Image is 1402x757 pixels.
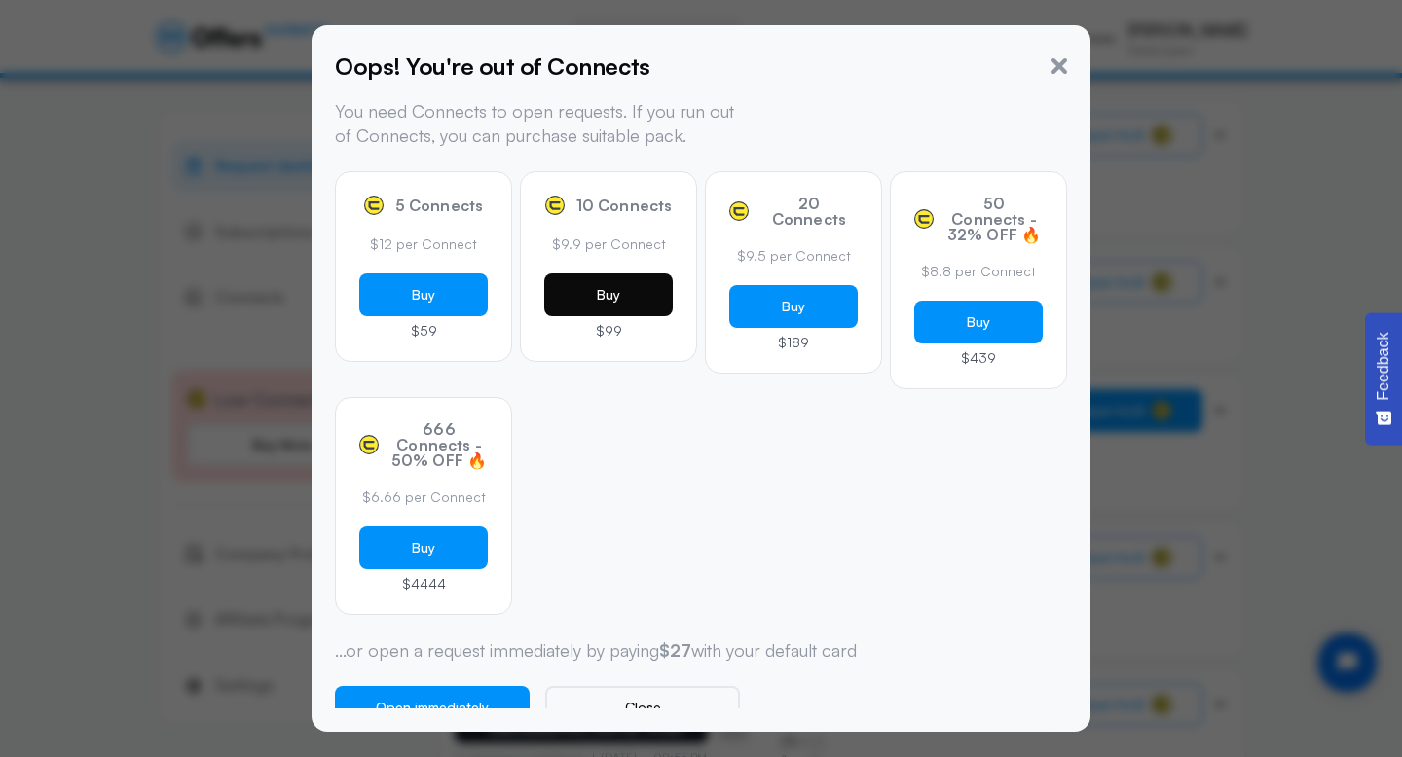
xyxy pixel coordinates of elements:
p: $6.66 per Connect [359,487,488,507]
button: Open immediately [335,686,530,729]
p: $439 [914,351,1043,365]
span: Feedback [1375,332,1392,400]
strong: $27 [659,639,691,661]
p: $59 [359,324,488,338]
p: You need Connects to open requests. If you run out of Connects, you can purchase suitable pack. [335,99,749,148]
p: $99 [544,324,673,338]
span: 10 Connects [576,198,673,213]
button: Buy [359,526,488,569]
button: Open chat widget [17,17,75,75]
button: Feedback - Show survey [1365,312,1402,445]
p: $9.9 per Connect [544,234,673,254]
p: ...or open a request immediately by paying with your default card [335,638,1067,663]
span: 666 Connects - 50% OFF 🔥 [390,421,488,468]
button: Close [545,686,740,729]
button: Buy [729,285,858,328]
p: $4444 [359,577,488,591]
p: $189 [729,336,858,349]
span: 5 Connects [395,198,484,213]
span: 50 Connects - 32% OFF 🔥 [945,196,1043,242]
button: Buy [359,273,488,316]
p: $8.8 per Connect [914,262,1043,281]
span: 20 Connects [760,196,858,227]
p: $12 per Connect [359,234,488,254]
h5: Oops! You're out of Connects [335,49,650,84]
button: Buy [914,301,1043,343]
button: Buy [544,273,673,316]
p: $9.5 per Connect [729,246,858,266]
